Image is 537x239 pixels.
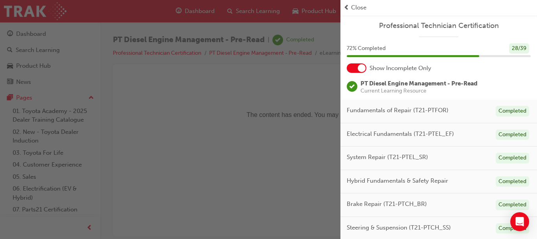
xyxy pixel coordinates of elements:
div: Completed [496,153,529,163]
div: Completed [496,106,529,117]
span: System Repair (T21-PTEL_SR) [347,153,428,162]
div: Completed [496,130,529,140]
span: Current Learning Resource [360,88,478,94]
button: prev-iconClose [344,3,534,12]
span: Electrical Fundamentals (T21-PTEL_EF) [347,130,454,139]
div: Completed [496,223,529,234]
div: Completed [496,200,529,210]
span: prev-icon [344,3,349,12]
div: 28 / 39 [509,43,529,54]
span: Steering & Suspension (T21-PTCH_SS) [347,223,451,232]
p: The content has ended. You may close this window. [3,6,396,42]
a: Professional Technician Certification [347,21,531,30]
span: Show Incomplete Only [370,64,431,73]
span: Brake Repair (T21-PTCH_BR) [347,200,427,209]
div: Open Intercom Messenger [510,212,529,231]
span: 72 % Completed [347,44,386,53]
span: learningRecordVerb_COMPLETE-icon [347,81,357,92]
span: PT Diesel Engine Management - Pre-Read [360,80,478,87]
span: Fundamentals of Repair (T21-PTFOR) [347,106,449,115]
span: Hybrid Fundamentals & Safety Repair [347,176,448,185]
div: Completed [496,176,529,187]
span: Close [351,3,366,12]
